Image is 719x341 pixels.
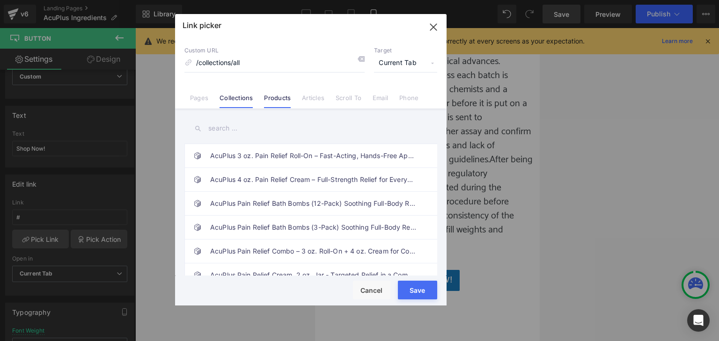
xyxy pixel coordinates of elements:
[184,54,365,72] input: https://gempages.net
[210,263,416,287] a: AcuPlus Pain Relief Cream, 2 oz. Jar - Targeted Relief in a Compact Jar
[7,124,218,224] span: After being tested in a manner to exceed all regulatory compliance, it is routinely inspected dur...
[374,54,437,72] span: Current Tab
[336,94,361,108] a: Scroll To
[7,82,216,139] span: Then each batch is sent to independent laboratories to further assay and confirm the strength of ...
[302,94,324,108] a: Articles
[210,192,416,215] a: AcuPlus Pain Relief Bath Bombs (12-Pack) Soothing Full-Body Relief
[7,40,212,97] span: During the manufacturing process each batch is rigorously inspected by qualified chemists and a h...
[210,216,416,239] a: AcuPlus Pain Relief Bath Bombs (3-Pack) Soothing Full-Body Relief
[210,168,416,191] a: AcuPlus 4 oz. Pain Relief Cream – Full-Strength Relief for Everyday Pain
[399,94,418,108] a: Phone
[687,309,710,332] div: Open Intercom Messenger
[183,21,221,30] p: Link picker
[353,281,390,299] button: Cancel
[80,242,145,263] a: Shop Now!
[184,47,365,54] p: Custom URL
[264,94,291,108] a: Products
[374,47,437,54] p: Target
[190,94,208,108] a: Pages
[398,281,437,299] button: Save
[88,246,137,259] span: Shop Now!
[184,118,437,139] input: search ...
[373,94,388,108] a: Email
[210,239,416,263] a: AcuPlus Pain Relief Combo – 3 oz. Roll-On + 4 oz. Cream for Complete Coverage
[210,144,416,167] a: AcuPlus 3 oz. Pain Relief Roll-On – Fast-Acting, Hands-Free Application
[220,94,253,108] a: Collections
